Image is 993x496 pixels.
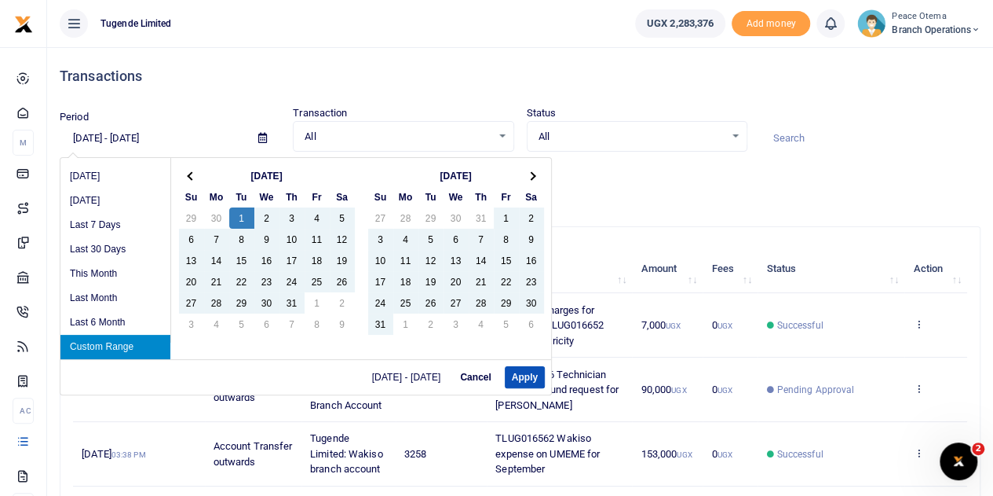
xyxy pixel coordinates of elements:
[60,68,980,85] h4: Transactions
[717,386,732,395] small: UGX
[904,244,967,293] th: Action: activate to sort column ascending
[60,286,170,310] li: Last Month
[254,314,279,335] td: 6
[94,17,178,31] span: Tugende Limited
[368,292,393,314] td: 24
[179,271,204,292] td: 20
[368,208,393,229] td: 27
[538,129,725,145] span: All
[418,314,444,335] td: 2
[418,229,444,250] td: 5
[641,448,692,460] span: 153,000
[444,208,469,229] td: 30
[469,314,494,335] td: 4
[60,125,246,152] input: select period
[368,314,393,335] td: 31
[305,314,330,335] td: 8
[711,448,732,460] span: 0
[494,292,519,314] td: 29
[703,244,758,293] th: Fees: activate to sort column ascending
[666,321,681,330] small: UGX
[519,186,544,208] th: Sa
[254,250,279,271] td: 16
[444,271,469,292] td: 20
[519,271,544,292] td: 23
[305,271,330,292] td: 25
[310,369,382,411] span: Tugende Limited: Soroti Branch Account
[629,9,732,38] li: Wallet ballance
[330,208,355,229] td: 5
[647,16,714,31] span: UGX 2,283,376
[418,186,444,208] th: Tu
[732,17,810,28] a: Add money
[393,292,418,314] td: 25
[279,271,305,292] td: 24
[494,229,519,250] td: 8
[776,383,854,397] span: Pending Approval
[368,250,393,271] td: 10
[453,366,498,388] button: Cancel
[494,271,519,292] td: 22
[469,186,494,208] th: Th
[204,208,229,229] td: 30
[60,213,170,237] li: Last 7 Days
[204,229,229,250] td: 7
[60,164,170,189] li: [DATE]
[717,321,732,330] small: UGX
[330,229,355,250] td: 12
[404,448,426,460] span: 3258
[632,244,703,293] th: Amount: activate to sort column ascending
[310,432,383,475] span: Tugende Limited: Wakiso branch account
[305,250,330,271] td: 18
[60,310,170,335] li: Last 6 Month
[776,318,823,333] span: Successful
[254,271,279,292] td: 23
[60,335,170,359] li: Custom Range
[444,229,469,250] td: 6
[393,229,418,250] td: 4
[279,186,305,208] th: Th
[487,244,632,293] th: Memo: activate to sort column ascending
[758,244,904,293] th: Status: activate to sort column ascending
[527,105,557,121] label: Status
[330,292,355,314] td: 2
[393,208,418,229] td: 28
[214,376,293,403] span: Account Transfer outwards
[444,250,469,271] td: 13
[254,229,279,250] td: 9
[111,450,146,459] small: 03:38 PM
[13,398,34,424] li: Ac
[519,314,544,335] td: 6
[418,250,444,271] td: 12
[60,262,170,286] li: This Month
[519,250,544,271] td: 16
[229,314,254,335] td: 5
[857,9,980,38] a: profile-user Peace Otema Branch Operations
[179,314,204,335] td: 3
[330,186,355,208] th: Sa
[279,208,305,229] td: 3
[732,11,810,37] li: Toup your wallet
[641,319,681,331] span: 7,000
[469,208,494,229] td: 31
[14,17,33,29] a: logo-small logo-large logo-large
[60,189,170,213] li: [DATE]
[635,9,725,38] a: UGX 2,283,376
[305,292,330,314] td: 1
[179,186,204,208] th: Su
[972,443,984,455] span: 2
[418,271,444,292] td: 19
[469,250,494,271] td: 14
[857,9,885,38] img: profile-user
[305,229,330,250] td: 11
[179,250,204,271] td: 13
[418,292,444,314] td: 26
[204,292,229,314] td: 28
[368,229,393,250] td: 3
[494,250,519,271] td: 15
[204,186,229,208] th: Mo
[82,448,145,460] span: [DATE]
[372,373,447,382] span: [DATE] - [DATE]
[494,208,519,229] td: 1
[305,129,491,145] span: All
